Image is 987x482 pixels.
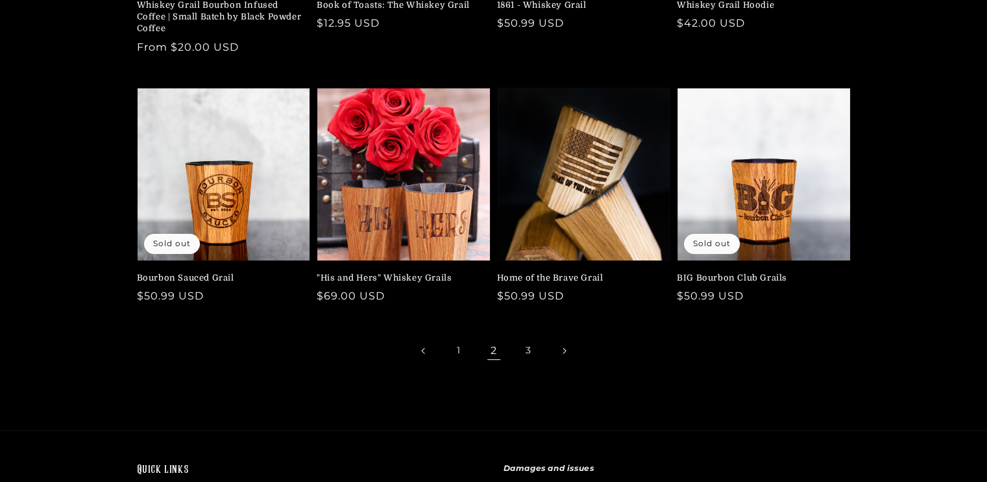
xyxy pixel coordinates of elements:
a: Page 1 [445,336,473,365]
strong: Damages and issues [504,463,594,473]
h2: Quick links [137,463,484,478]
nav: Pagination [137,336,851,365]
a: Previous page [409,336,438,365]
a: Home of the Brave Grail [497,272,663,284]
a: Next page [550,336,578,365]
span: Page 2 [480,336,508,365]
a: BIG Bourbon Club Grails [677,272,843,284]
a: Page 3 [515,336,543,365]
a: Bourbon Sauced Grail [137,272,303,284]
a: "His and Hers" Whiskey Grails [317,272,483,284]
